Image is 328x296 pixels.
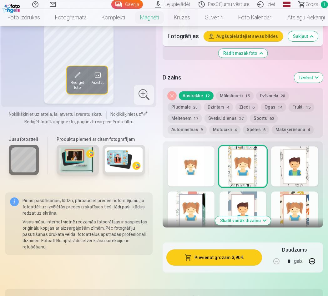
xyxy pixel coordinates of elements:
button: Ogas14 [261,103,286,111]
button: Pludmale20 [168,103,201,111]
span: 14 [278,105,282,110]
h6: Jūsu fotoattēli [9,136,39,142]
p: Visas mūsu internet vietnē redzamās fotogrāfijas ir saspiestas oriģinālu kopijas ar aizsargājošām... [23,219,148,250]
button: Frukti15 [289,103,314,111]
div: gab. [294,254,303,269]
button: Spēles6 [243,125,269,134]
span: 15 [306,105,310,110]
a: Foto kalendāri [231,9,280,26]
span: 60 [270,116,274,121]
span: 4 [235,128,237,132]
img: /fa1 [3,3,22,13]
h5: Fotogrāfijas [168,32,199,41]
span: 15 [245,94,250,98]
span: 9 [201,128,203,132]
span: Rediģēt foto [71,80,84,90]
p: Pirms pasūtīšanas, lūdzu, pārbaudiet preces noformējumu, jo fotoattēli uz izvēlētās preces izskat... [23,197,148,216]
span: Noklikšķiniet uz attēla, lai atvērtu izvērstu skatu [9,111,103,117]
button: Mākslinieki15 [216,91,254,100]
span: 4 [308,128,310,132]
button: Makšķerēšana4 [272,125,314,134]
button: Skatīt vairāk dizainu [215,216,271,225]
span: " [48,119,50,124]
span: Grozs [305,1,318,8]
span: 37 [239,116,244,121]
button: Augšupielādējiet savas bildes [204,31,283,41]
span: 6 [263,128,265,132]
span: 12 [205,94,210,98]
span: 1 [321,1,328,8]
button: Ziedi6 [235,103,258,111]
span: Noklikšķiniet uz [110,112,141,117]
button: Rediģēt foto [67,66,88,94]
span: Aizstāt [92,80,104,85]
h5: Dizains [163,73,289,82]
span: 4 [227,105,229,110]
button: Pievienot grozam:3,90 € [166,249,262,266]
button: Abstraktie12 [179,91,214,100]
h6: Produktu piemēri ar citām fotogrāfijām [54,136,149,142]
a: Krūzes [166,9,198,26]
button: Svētku dienās37 [204,114,247,123]
span: " [141,112,143,117]
span: 28 [281,94,285,98]
span: Rediģēt foto [24,119,48,124]
button: Dzīvnieki28 [256,91,289,100]
button: Sakļaut [288,31,318,41]
button: Meitenēm17 [168,114,202,123]
button: Dzintars4 [204,103,233,111]
a: Komplekti [94,9,133,26]
button: Motocikli4 [209,125,240,134]
button: Sports60 [250,114,278,123]
span: lai apgrieztu, pagrieztu vai piemērotu filtru [50,119,134,124]
button: Aizstāt [88,66,108,94]
button: Rādīt mazāk foto [218,49,267,58]
a: Magnēti [133,9,166,26]
a: Suvenīri [198,9,231,26]
a: Fotogrāmata [48,9,94,26]
h5: Daudzums [282,246,307,254]
span: 17 [194,116,198,121]
span: 6 [252,105,255,110]
span: 20 [193,105,198,110]
button: Izvērst [294,73,323,83]
button: Automašīnas9 [168,125,207,134]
